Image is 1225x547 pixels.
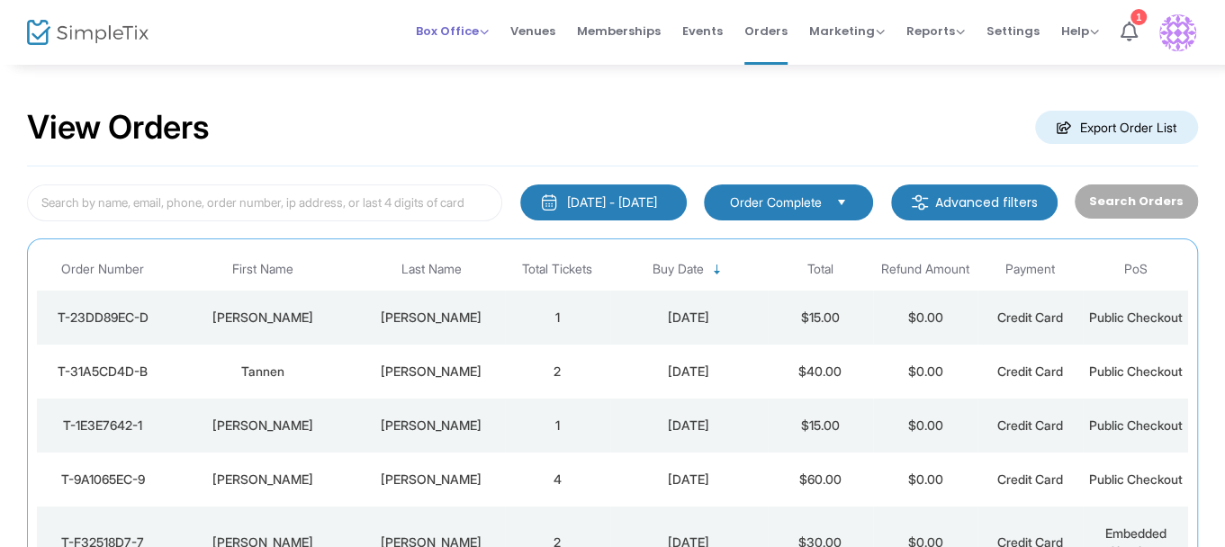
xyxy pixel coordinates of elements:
[1061,22,1099,40] span: Help
[986,8,1040,54] span: Settings
[1089,309,1183,325] span: Public Checkout
[510,8,555,54] span: Venues
[710,263,725,277] span: Sortable
[505,453,610,507] td: 4
[615,471,763,489] div: 8/18/2025
[768,453,873,507] td: $60.00
[362,471,500,489] div: Ridenour
[41,417,164,435] div: T-1E3E7642-1
[1005,262,1055,277] span: Payment
[873,345,978,399] td: $0.00
[1089,363,1183,379] span: Public Checkout
[27,108,210,148] h2: View Orders
[744,8,788,54] span: Orders
[682,8,723,54] span: Events
[768,248,873,291] th: Total
[873,453,978,507] td: $0.00
[906,22,965,40] span: Reports
[505,248,610,291] th: Total Tickets
[362,363,500,381] div: Smith
[61,262,144,277] span: Order Number
[173,309,353,327] div: Megan
[1089,471,1183,487] span: Public Checkout
[173,417,353,435] div: Linda
[520,184,687,220] button: [DATE] - [DATE]
[615,309,763,327] div: 8/19/2025
[891,184,1058,220] m-button: Advanced filters
[873,291,978,345] td: $0.00
[362,309,500,327] div: Wills
[401,262,461,277] span: Last Name
[173,363,353,381] div: Tannen
[362,417,500,435] div: Romero
[27,184,502,221] input: Search by name, email, phone, order number, ip address, or last 4 digits of card
[1124,262,1148,277] span: PoS
[416,22,489,40] span: Box Office
[41,309,164,327] div: T-23DD89EC-D
[1089,417,1183,433] span: Public Checkout
[1130,9,1147,25] div: 1
[997,309,1063,325] span: Credit Card
[809,22,885,40] span: Marketing
[768,291,873,345] td: $15.00
[997,363,1063,379] span: Credit Card
[873,399,978,453] td: $0.00
[829,193,854,212] button: Select
[768,399,873,453] td: $15.00
[997,471,1063,487] span: Credit Card
[232,262,293,277] span: First Name
[505,399,610,453] td: 1
[540,193,558,211] img: monthly
[567,193,657,211] div: [DATE] - [DATE]
[768,345,873,399] td: $40.00
[653,262,704,277] span: Buy Date
[173,471,353,489] div: Ruth
[615,363,763,381] div: 8/19/2025
[615,417,763,435] div: 8/18/2025
[873,248,978,291] th: Refund Amount
[1035,111,1198,144] m-button: Export Order List
[505,345,610,399] td: 2
[41,363,164,381] div: T-31A5CD4D-B
[911,193,929,211] img: filter
[577,8,661,54] span: Memberships
[41,471,164,489] div: T-9A1065EC-9
[730,193,822,211] span: Order Complete
[997,417,1063,433] span: Credit Card
[505,291,610,345] td: 1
